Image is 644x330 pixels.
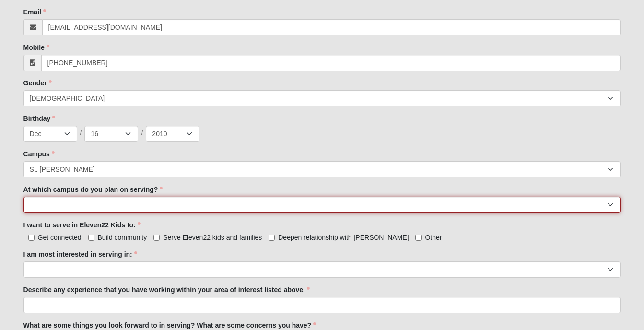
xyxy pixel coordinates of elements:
label: What are some things you look forward to in serving? What are some concerns you have? [23,320,316,330]
label: I am most interested in serving in: [23,249,137,259]
label: Email [23,7,46,17]
span: Serve Eleven22 kids and families [163,234,262,241]
label: Gender [23,78,52,88]
span: Build community [98,234,147,241]
label: Campus [23,149,55,159]
input: Build community [88,235,94,241]
span: Get connected [38,234,82,241]
span: / [141,128,143,139]
input: Serve Eleven22 kids and families [153,235,160,241]
input: Get connected [28,235,35,241]
span: Other [425,234,442,241]
label: Mobile [23,43,49,52]
label: Birthday [23,114,56,123]
label: Describe any experience that you have working within your area of interest listed above. [23,285,310,295]
label: At which campus do you plan on serving? [23,185,163,194]
input: Deepen relationship with [PERSON_NAME] [269,235,275,241]
input: Other [415,235,422,241]
label: I want to serve in Eleven22 Kids to: [23,220,141,230]
span: / [80,128,82,139]
span: Deepen relationship with [PERSON_NAME] [278,234,409,241]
